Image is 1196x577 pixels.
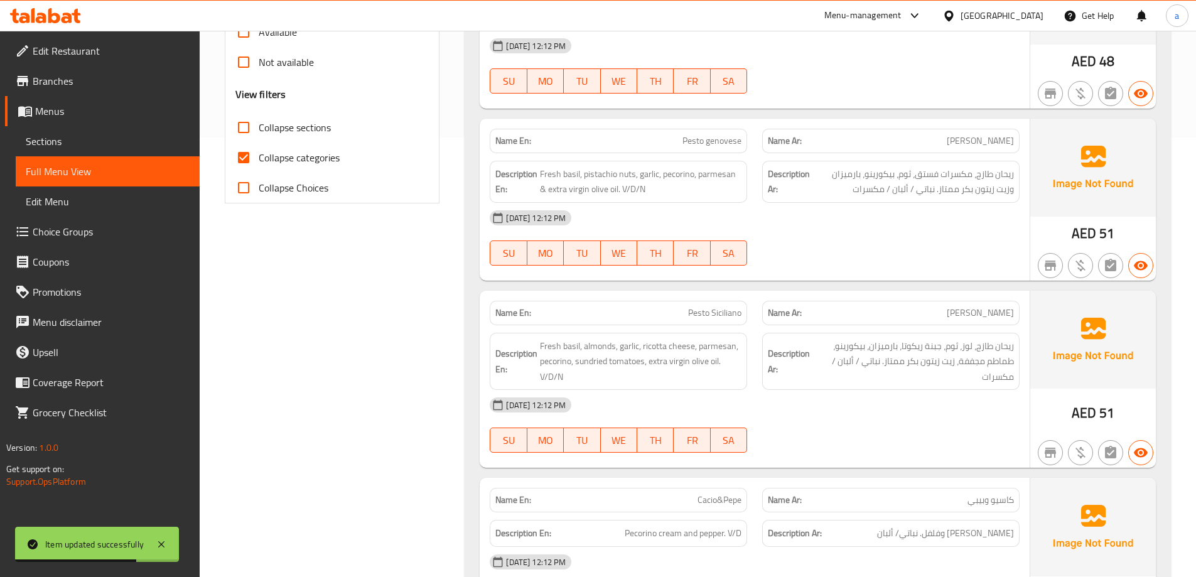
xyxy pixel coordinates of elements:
strong: Name Ar: [768,306,802,320]
button: MO [527,240,564,266]
span: Pecorino cream and pepper. V/D [625,526,741,541]
span: 51 [1099,221,1114,245]
span: Edit Menu [26,194,190,209]
span: Branches [33,73,190,89]
button: Not branch specific item [1038,81,1063,106]
span: Collapse Choices [259,180,328,195]
span: Cacio&Pepe [698,493,741,507]
strong: Description Ar: [768,346,810,377]
button: TH [637,428,674,453]
span: FR [679,244,705,262]
span: [DATE] 12:12 PM [501,556,571,568]
span: Pesto genovese [682,134,741,148]
span: FR [679,431,705,450]
span: Upsell [33,345,190,360]
a: Upsell [5,337,200,367]
button: Not has choices [1098,253,1123,278]
span: AED [1072,49,1096,73]
button: Purchased item [1068,440,1093,465]
span: Menus [35,104,190,119]
span: Collapse categories [259,150,340,165]
a: Menus [5,96,200,126]
button: Available [1128,440,1153,465]
strong: Name En: [495,493,531,507]
button: Not branch specific item [1038,253,1063,278]
span: SU [495,72,522,90]
button: TU [564,240,600,266]
a: Edit Restaurant [5,36,200,66]
button: SA [711,68,747,94]
button: TU [564,68,600,94]
span: Collapse sections [259,120,331,135]
span: Coupons [33,254,190,269]
h3: View filters [235,87,286,102]
span: ريحان طازج، مكسرات فستق، ثوم، بيكورينو، بارميزان وزيت زيتون بكر ممتاز. نباتي / ألبان / مكسرات [812,166,1014,197]
span: Get support on: [6,461,64,477]
strong: Description En: [495,166,537,197]
button: WE [601,428,637,453]
span: [PERSON_NAME] [947,306,1014,320]
span: TH [642,72,669,90]
a: Choice Groups [5,217,200,247]
span: WE [606,431,632,450]
button: WE [601,240,637,266]
span: Pesto Siciliano [688,306,741,320]
span: 1.0.0 [39,439,58,456]
button: SA [711,240,747,266]
span: ريحان طازج، لوز، ثوم، جبنة ريكوتا، بارميزان، بيكورينو، طماطم مجففة، زيت زيتون بكر ممتاز. نباتي / ... [812,338,1014,385]
span: SA [716,72,742,90]
img: Ae5nvW7+0k+MAAAAAElFTkSuQmCC [1030,119,1156,217]
span: Full Menu View [26,164,190,179]
span: Menu disclaimer [33,315,190,330]
button: SU [490,428,527,453]
span: كاسيو وبيبي [967,493,1014,507]
span: Promotions [33,284,190,299]
button: SU [490,240,527,266]
span: TH [642,244,669,262]
button: Purchased item [1068,253,1093,278]
span: Not available [259,55,314,70]
strong: Description Ar: [768,166,810,197]
span: Grocery Checklist [33,405,190,420]
span: TU [569,72,595,90]
span: SU [495,431,522,450]
span: WE [606,72,632,90]
button: Available [1128,253,1153,278]
span: Choice Groups [33,224,190,239]
span: 48 [1099,49,1114,73]
button: Purchased item [1068,81,1093,106]
span: كريمة بيكورينو وفلفل. نباتي/ ألبان [877,526,1014,541]
div: Item updated successfully [45,537,144,551]
button: WE [601,68,637,94]
span: [DATE] 12:12 PM [501,399,571,411]
span: Edit Restaurant [33,43,190,58]
strong: Description En: [495,346,537,377]
span: FR [679,72,705,90]
span: WE [606,244,632,262]
span: MO [532,72,559,90]
button: Not has choices [1098,81,1123,106]
a: Coverage Report [5,367,200,397]
button: Not branch specific item [1038,440,1063,465]
span: TU [569,431,595,450]
button: MO [527,428,564,453]
button: TH [637,68,674,94]
span: [PERSON_NAME] [947,134,1014,148]
a: Support.OpsPlatform [6,473,86,490]
span: [DATE] 12:12 PM [501,40,571,52]
div: [GEOGRAPHIC_DATA] [961,9,1043,23]
span: 51 [1099,401,1114,425]
a: Coupons [5,247,200,277]
span: TU [569,244,595,262]
button: SA [711,428,747,453]
button: FR [674,428,710,453]
span: MO [532,431,559,450]
span: a [1175,9,1179,23]
span: Fresh basil, pistachio nuts, garlic, pecorino, parmesan & extra virgin olive oil. V/D/N [540,166,741,197]
img: Ae5nvW7+0k+MAAAAAElFTkSuQmCC [1030,478,1156,576]
img: Ae5nvW7+0k+MAAAAAElFTkSuQmCC [1030,291,1156,389]
a: Promotions [5,277,200,307]
strong: Name Ar: [768,134,802,148]
a: Edit Menu [16,186,200,217]
span: [DATE] 12:12 PM [501,212,571,224]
